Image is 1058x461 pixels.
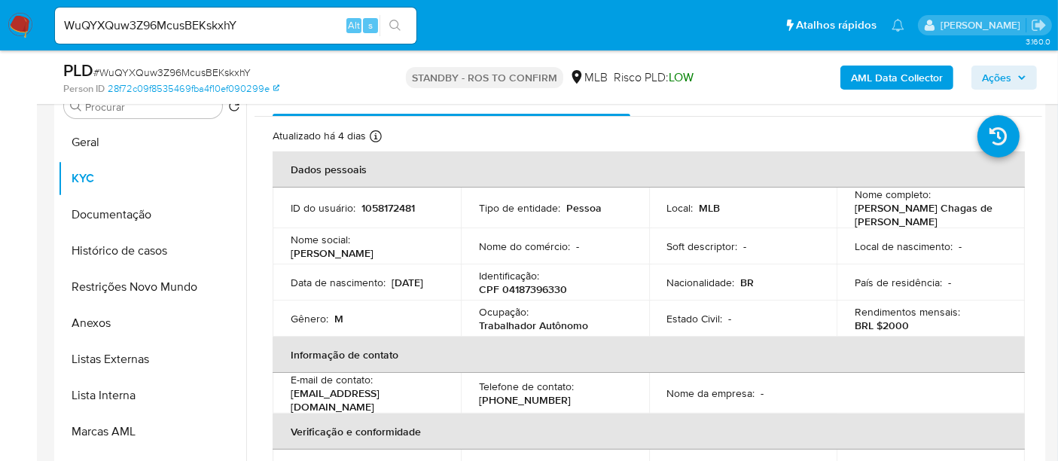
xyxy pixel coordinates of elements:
[334,312,343,325] p: M
[479,201,560,215] p: Tipo de entidade :
[569,69,608,86] div: MLB
[479,319,588,332] p: Trabalhador Autônomo
[58,160,246,197] button: KYC
[479,380,574,393] p: Telefone de contato :
[93,65,251,80] span: # WuQYXQuw3Z96McusBEKskxhY
[58,377,246,414] button: Lista Interna
[55,16,416,35] input: Pesquise usuários ou casos...
[855,188,931,201] p: Nome completo :
[479,269,539,282] p: Identificação :
[892,19,904,32] a: Notificações
[941,18,1026,32] p: erico.trevizan@mercadopago.com.br
[291,312,328,325] p: Gênero :
[85,100,216,114] input: Procurar
[291,246,374,260] p: [PERSON_NAME]
[959,240,962,253] p: -
[228,100,240,117] button: Retornar ao pedido padrão
[273,414,1025,450] th: Verificação e conformidade
[855,305,960,319] p: Rendimentos mensais :
[63,82,105,96] b: Person ID
[70,100,82,112] button: Procurar
[58,124,246,160] button: Geral
[479,282,567,296] p: CPF 04187396330
[58,341,246,377] button: Listas Externas
[982,66,1011,90] span: Ações
[291,233,350,246] p: Nome social :
[58,197,246,233] button: Documentação
[1026,35,1050,47] span: 3.160.0
[614,69,694,86] span: Risco PLD:
[58,305,246,341] button: Anexos
[700,201,721,215] p: MLB
[761,386,764,400] p: -
[273,337,1025,373] th: Informação de contato
[273,151,1025,188] th: Dados pessoais
[108,82,279,96] a: 28f72c09f8535469fba4f10ef090299e
[840,66,953,90] button: AML Data Collector
[667,276,735,289] p: Nacionalidade :
[667,201,694,215] p: Local :
[576,240,579,253] p: -
[380,15,410,36] button: search-icon
[479,305,529,319] p: Ocupação :
[796,17,877,33] span: Atalhos rápidos
[741,276,755,289] p: BR
[744,240,747,253] p: -
[368,18,373,32] span: s
[667,312,723,325] p: Estado Civil :
[729,312,732,325] p: -
[667,386,755,400] p: Nome da empresa :
[291,276,386,289] p: Data de nascimento :
[667,240,738,253] p: Soft descriptor :
[58,414,246,450] button: Marcas AML
[406,67,563,88] p: STANDBY - ROS TO CONFIRM
[971,66,1037,90] button: Ações
[479,393,571,407] p: [PHONE_NUMBER]
[348,18,360,32] span: Alt
[566,201,602,215] p: Pessoa
[291,201,355,215] p: ID do usuário :
[58,233,246,269] button: Histórico de casos
[855,240,953,253] p: Local de nascimento :
[63,58,93,82] b: PLD
[855,276,942,289] p: País de residência :
[392,276,423,289] p: [DATE]
[855,201,1001,228] p: [PERSON_NAME] Chagas de [PERSON_NAME]
[273,129,366,143] p: Atualizado há 4 dias
[948,276,951,289] p: -
[291,386,437,414] p: [EMAIL_ADDRESS][DOMAIN_NAME]
[291,373,373,386] p: E-mail de contato :
[669,69,694,86] span: LOW
[58,269,246,305] button: Restrições Novo Mundo
[855,319,909,332] p: BRL $2000
[851,66,943,90] b: AML Data Collector
[479,240,570,253] p: Nome do comércio :
[361,201,415,215] p: 1058172481
[1031,17,1047,33] a: Sair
